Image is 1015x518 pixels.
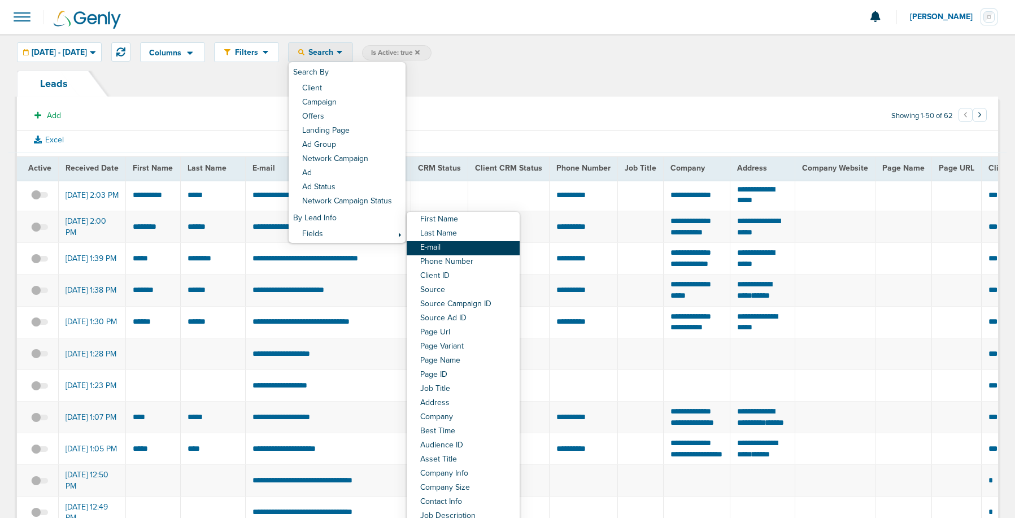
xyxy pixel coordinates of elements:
a: Address [407,397,520,411]
th: Address [730,156,795,180]
td: [DATE] 1:39 PM [59,243,126,275]
span: Received Date [66,163,119,173]
th: Company Website [795,156,875,180]
a: Page Name [407,354,520,368]
th: Job Title [618,156,664,180]
span: CRM Status [418,163,461,173]
span: Filters [230,47,263,57]
th: Company [664,156,730,180]
td: [DATE] 1:28 PM [59,338,126,369]
a: Offers [289,110,406,124]
span: Columns [149,49,181,57]
a: Company Size [407,481,520,495]
a: Landing Page [289,124,406,138]
td: [DATE] 1:05 PM [59,433,126,465]
a: Source Ad ID [407,312,520,326]
a: Network Campaign Status [289,195,406,209]
span: Phone Number [556,163,611,173]
a: Company [407,411,520,425]
a: Page Url [407,326,520,340]
button: Excel [25,133,72,147]
th: Client CRM Status [468,156,550,180]
span: Last Name [188,163,226,173]
a: Source Campaign ID [407,298,520,312]
td: [DATE] 1:23 PM [59,369,126,401]
span: [DATE] - [DATE] [32,49,87,56]
h6: By Lead Info [289,209,406,228]
td: [DATE] 2:03 PM [59,180,126,211]
a: Client ID [407,269,520,284]
a: Asset Title [407,453,520,467]
td: [DATE] 12:50 PM [59,465,126,497]
a: Ad Group [289,138,406,153]
a: E-mail [407,241,520,255]
a: Fields [289,228,406,242]
span: Search [304,47,337,57]
a: Source [407,284,520,298]
a: Company Info [407,467,520,481]
a: Contact Info [407,495,520,510]
a: Network Campaign [289,153,406,167]
a: Phone Number [407,255,520,269]
th: Page Name [875,156,932,180]
a: Ad [289,167,406,181]
a: Ad Status [289,181,406,195]
h6: Search By [289,63,406,82]
a: Page ID [407,368,520,382]
a: Client [289,82,406,96]
td: [DATE] 1:07 PM [59,402,126,433]
span: Add [47,111,61,120]
span: [PERSON_NAME] [910,13,981,21]
a: Best Time [407,425,520,439]
button: Add [28,107,67,124]
span: Page URL [939,163,974,173]
a: Page Variant [407,340,520,354]
ul: Pagination [959,110,987,123]
span: Active [28,163,51,173]
span: E-mail [252,163,275,173]
td: [DATE] 2:00 PM [59,211,126,242]
button: Go to next page [973,108,987,122]
a: First Name [407,213,520,227]
a: Last Name [407,227,520,241]
span: First Name [133,163,173,173]
a: Campaign [289,96,406,110]
a: Audience ID [407,439,520,453]
img: Genly [54,11,121,29]
a: Job Title [407,382,520,397]
td: [DATE] 1:30 PM [59,306,126,338]
a: Leads [17,71,91,97]
span: Is Active: true [371,48,420,58]
span: Showing 1-50 of 62 [891,111,953,121]
td: [DATE] 1:38 PM [59,275,126,306]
